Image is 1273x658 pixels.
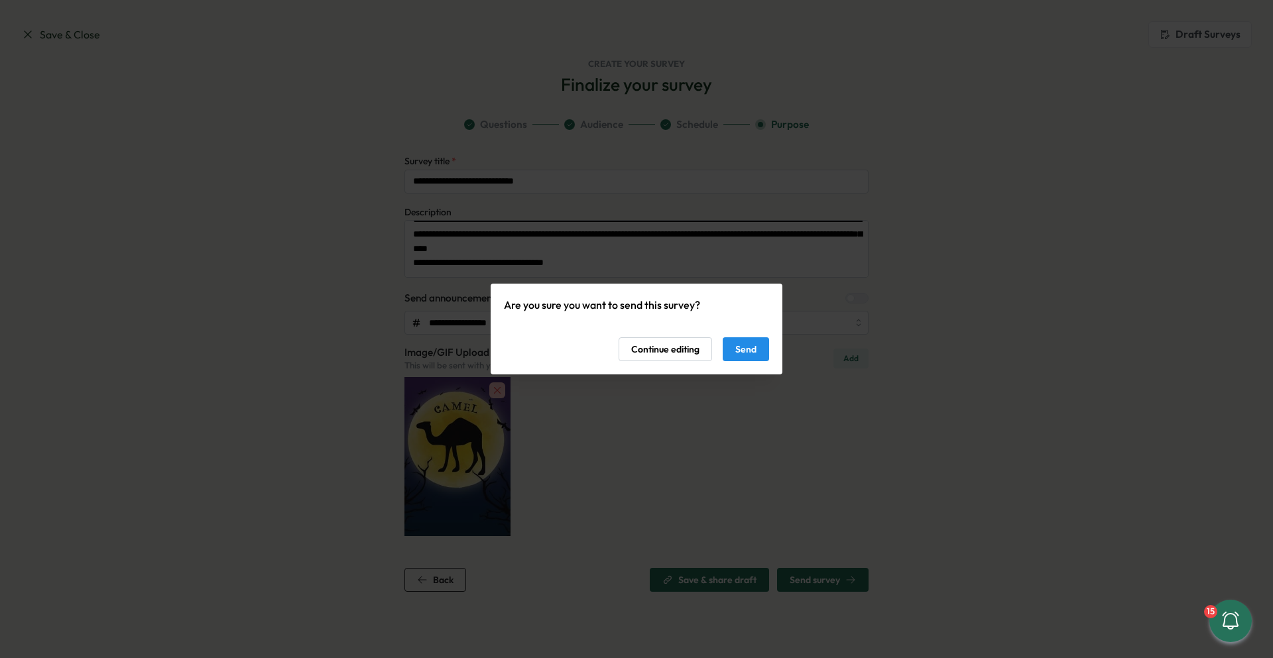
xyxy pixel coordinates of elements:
[504,297,769,313] p: Are you sure you want to send this survey?
[723,337,769,361] button: Send
[1209,600,1252,642] button: 15
[619,337,712,361] button: Continue editing
[631,338,699,360] span: Continue editing
[735,338,757,360] span: Send
[1204,605,1217,618] div: 15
